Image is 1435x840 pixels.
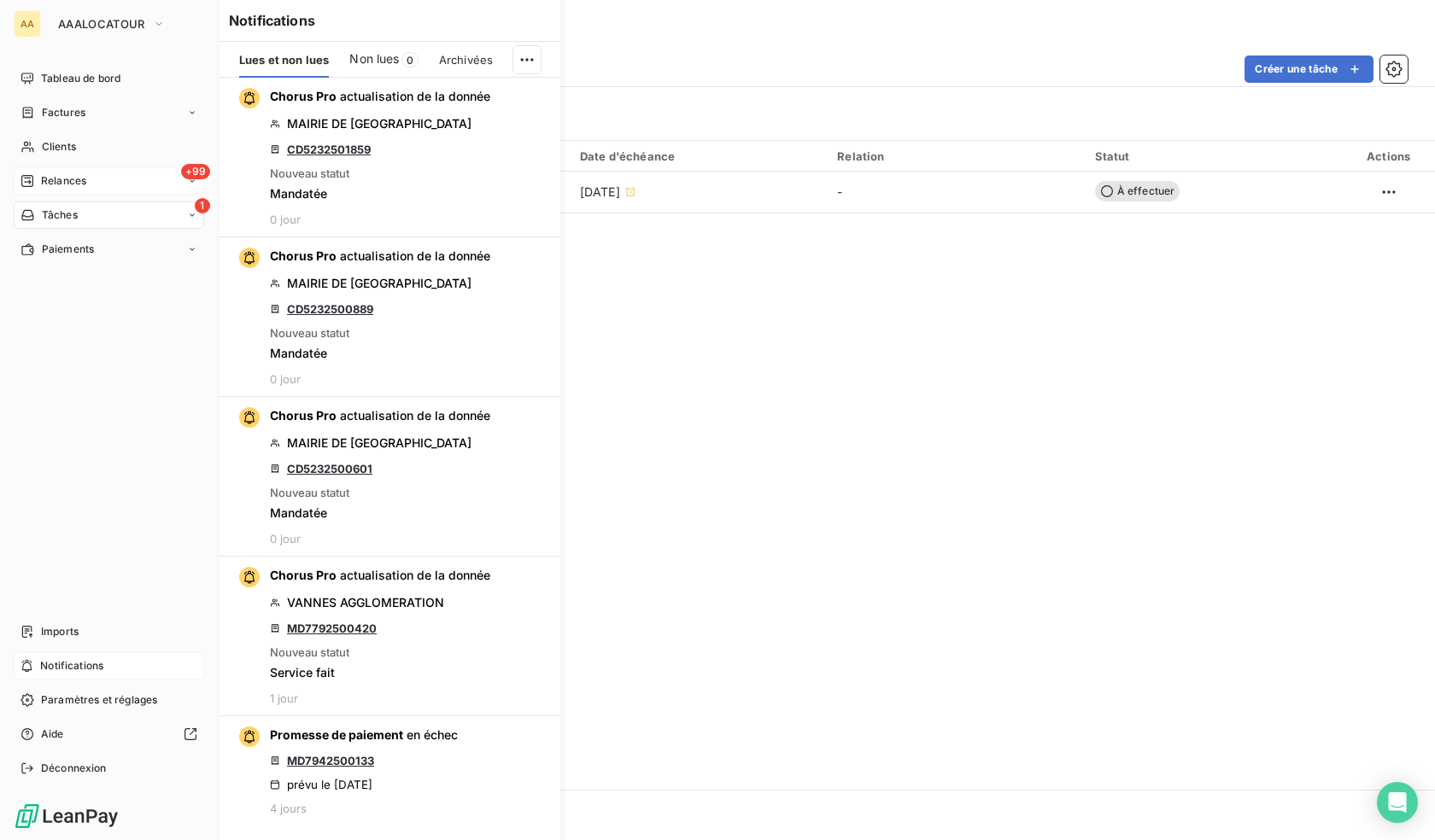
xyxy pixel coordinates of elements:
a: CD5232501859 [287,143,371,156]
span: actualisation de la donnée [340,248,490,263]
div: Statut [1095,149,1332,163]
span: Lues et non lues [239,53,329,67]
span: Archivées [439,53,493,67]
span: Chorus Pro [270,89,337,103]
span: Paramètres et réglages [41,692,157,708]
span: Déconnexion [41,761,107,776]
span: Nouveau statut [270,486,349,499]
span: +99 [181,164,210,179]
span: actualisation de la donnée [340,89,490,103]
div: prévu le [DATE] [270,778,372,791]
div: AA [14,10,41,38]
span: Notifications [40,658,103,674]
span: VANNES AGGLOMERATION [287,594,444,611]
button: Chorus Pro actualisation de la donnéeMAIRIE DE [GEOGRAPHIC_DATA]CD5232500889Nouveau statutMandaté... [219,237,560,397]
span: Relances [41,173,86,189]
span: Mandatée [270,185,327,202]
span: actualisation de la donnée [340,568,490,582]
span: Clients [42,139,76,155]
div: Date d'échéance [580,149,817,163]
button: Créer une tâche [1245,55,1373,83]
h6: Notifications [229,10,550,31]
td: - [827,172,1084,213]
div: Open Intercom Messenger [1377,782,1418,823]
span: Factures [42,105,85,120]
span: Service fait [270,664,335,681]
span: 0 jour [270,372,301,386]
span: MAIRIE DE [GEOGRAPHIC_DATA] [287,275,471,292]
span: 0 jour [270,532,301,545]
button: Chorus Pro actualisation de la donnéeMAIRIE DE [GEOGRAPHIC_DATA]CD5232501859Nouveau statutMandaté... [219,78,560,237]
a: MD7942500133 [287,754,374,767]
button: Chorus Pro actualisation de la donnéeVANNES AGGLOMERATIONMD7792500420Nouveau statutService fait1 ... [219,557,560,716]
span: Aide [41,726,64,742]
span: AAALOCATOUR [58,17,145,31]
button: Promesse de paiement en échecMD7942500133prévu le [DATE]4 jours [219,716,560,825]
button: Chorus Pro actualisation de la donnéeMAIRIE DE [GEOGRAPHIC_DATA]CD5232500601Nouveau statutMandaté... [219,397,560,557]
span: actualisation de la donnée [340,408,490,423]
span: MAIRIE DE [GEOGRAPHIC_DATA] [287,435,471,452]
a: MD7792500420 [287,621,377,635]
span: 0 jour [270,213,301,226]
span: Chorus Pro [270,408,337,423]
span: Tableau de bord [41,71,120,86]
span: Chorus Pro [270,568,337,582]
span: 4 jours [270,802,307,815]
span: [DATE] [580,184,620,201]
a: CD5232500889 [287,302,373,316]
span: 0 [401,52,419,67]
span: en échec [407,727,458,742]
span: Nouveau statut [270,166,349,180]
span: Imports [41,624,79,639]
span: À effectuer [1095,181,1180,201]
span: Non lues [349,50,399,67]
span: 1 [195,198,210,213]
span: Nouveau statut [270,645,349,659]
span: 1 jour [270,691,298,705]
span: Nouveau statut [270,326,349,340]
span: Mandatée [270,345,327,362]
div: Relation [837,149,1074,163]
img: Logo LeanPay [14,802,120,830]
a: Aide [14,720,204,748]
span: Promesse de paiement [270,727,403,742]
span: MAIRIE DE [GEOGRAPHIC_DATA] [287,115,471,132]
a: CD5232500601 [287,462,372,475]
span: Mandatée [270,505,327,522]
div: Actions [1352,149,1425,163]
span: Paiements [42,242,94,257]
span: Chorus Pro [270,248,337,263]
span: Tâches [42,207,78,223]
